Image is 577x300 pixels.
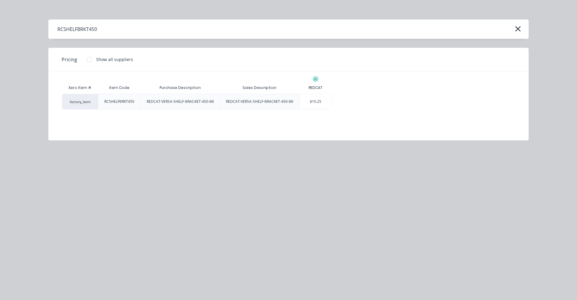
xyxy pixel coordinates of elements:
[300,94,332,109] div: $10.25
[226,99,293,104] div: REDCAT-VERSA-SHELF-BRACKET-450-BK
[147,99,214,104] div: REDCAT-VERSA-SHELF-BRACKET-450-BK
[309,85,322,90] div: REDCAT
[104,99,134,104] div: RCSHELFBRKT450
[238,80,281,95] div: Sales Description
[57,26,97,33] div: RCSHELFBRKT450
[62,82,98,94] div: Xero Item #
[155,80,206,95] div: Purchase Description
[104,80,134,95] div: Item Code
[62,56,77,63] span: Pricing
[96,56,133,63] div: Show all suppliers
[62,94,98,109] div: factory_item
